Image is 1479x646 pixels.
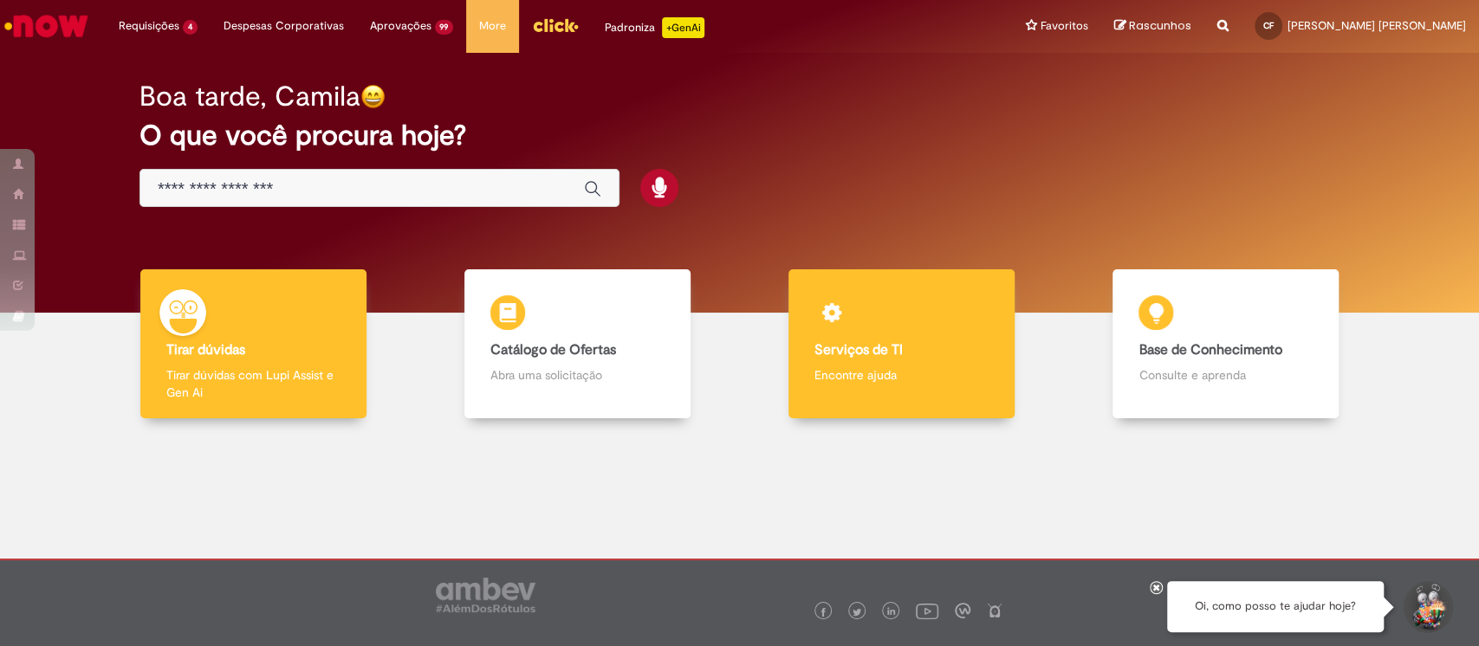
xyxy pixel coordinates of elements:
[166,341,245,359] b: Tirar dúvidas
[370,17,431,35] span: Aprovações
[119,17,179,35] span: Requisições
[1138,366,1313,384] p: Consulte e aprenda
[1288,18,1466,33] span: [PERSON_NAME] [PERSON_NAME]
[415,269,739,419] a: Catálogo de Ofertas Abra uma solicitação
[1167,581,1384,632] div: Oi, como posso te ajudar hoje?
[1138,341,1281,359] b: Base de Conhecimento
[139,120,1340,151] h2: O que você procura hoje?
[479,17,506,35] span: More
[1263,20,1274,31] span: CF
[436,578,535,612] img: logo_footer_ambev_rotulo_gray.png
[435,20,454,35] span: 99
[360,84,386,109] img: happy-face.png
[1064,269,1388,419] a: Base de Conhecimento Consulte e aprenda
[166,366,341,401] p: Tirar dúvidas com Lupi Assist e Gen Ai
[490,341,616,359] b: Catálogo de Ofertas
[2,9,91,43] img: ServiceNow
[1041,17,1088,35] span: Favoritos
[814,366,989,384] p: Encontre ajuda
[532,12,579,38] img: click_logo_yellow_360x200.png
[183,20,198,35] span: 4
[740,269,1064,419] a: Serviços de TI Encontre ajuda
[224,17,344,35] span: Despesas Corporativas
[814,341,903,359] b: Serviços de TI
[1401,581,1453,633] button: Iniciar Conversa de Suporte
[819,608,827,617] img: logo_footer_facebook.png
[605,17,704,38] div: Padroniza
[887,607,896,617] img: logo_footer_linkedin.png
[1114,18,1191,35] a: Rascunhos
[916,599,938,622] img: logo_footer_youtube.png
[987,603,1002,618] img: logo_footer_naosei.png
[91,269,415,419] a: Tirar dúvidas Tirar dúvidas com Lupi Assist e Gen Ai
[955,603,970,618] img: logo_footer_workplace.png
[1129,17,1191,34] span: Rascunhos
[853,608,861,617] img: logo_footer_twitter.png
[662,17,704,38] p: +GenAi
[139,81,360,112] h2: Boa tarde, Camila
[490,366,665,384] p: Abra uma solicitação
